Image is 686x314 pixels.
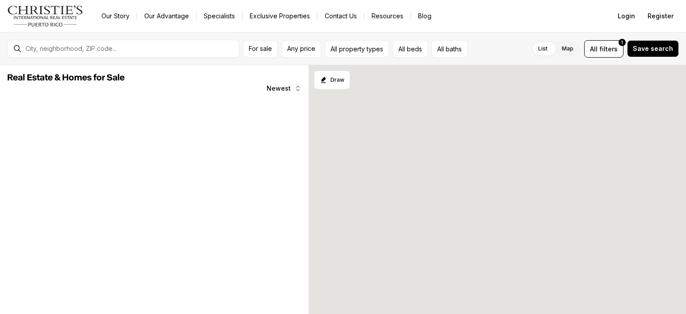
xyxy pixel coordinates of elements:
button: Contact Us [318,10,364,22]
button: Save search [627,40,679,57]
span: All [590,44,598,54]
button: Register [642,7,679,25]
span: For sale [249,45,272,52]
a: Our Story [94,10,137,22]
button: Start drawing [314,71,350,89]
button: Newest [261,80,307,97]
label: Map [555,41,581,57]
a: Our Advantage [137,10,196,22]
button: All property types [325,40,389,58]
span: Register [648,13,673,20]
button: Allfilters1 [584,40,623,58]
button: All beds [393,40,428,58]
span: Any price [287,45,315,52]
a: Exclusive Properties [243,10,317,22]
span: Newest [267,85,291,92]
span: filters [599,44,618,54]
button: Any price [281,40,321,58]
button: All baths [431,40,468,58]
a: Resources [364,10,410,22]
label: List [531,41,555,57]
a: Specialists [197,10,242,22]
span: Login [618,13,635,20]
span: Real Estate & Homes for Sale [7,73,125,82]
span: 1 [621,39,623,46]
img: logo [7,5,84,27]
a: Blog [411,10,439,22]
span: Save search [633,45,673,52]
button: Login [612,7,640,25]
button: For sale [243,40,278,58]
